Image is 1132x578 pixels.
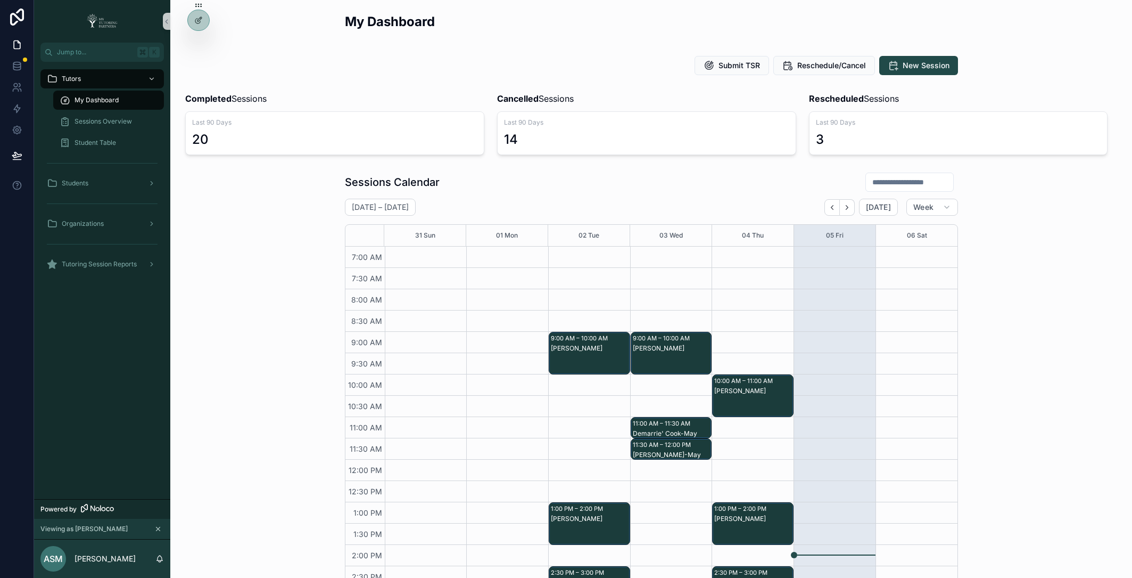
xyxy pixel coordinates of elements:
[44,552,63,565] span: ASM
[718,60,760,71] span: Submit TSR
[631,439,712,459] div: 11:30 AM – 12:00 PM[PERSON_NAME]-May
[840,199,855,216] button: Next
[351,508,385,517] span: 1:00 PM
[903,60,949,71] span: New Session
[351,530,385,539] span: 1:30 PM
[866,202,891,212] span: [DATE]
[579,225,599,246] div: 02 Tue
[504,131,518,148] div: 14
[349,253,385,262] span: 7:00 AM
[713,375,793,417] div: 10:00 AM – 11:00 AM[PERSON_NAME]
[53,133,164,152] a: Student Table
[713,503,793,544] div: 1:00 PM – 2:00 PM[PERSON_NAME]
[352,202,409,213] h2: [DATE] – [DATE]
[57,48,133,56] span: Jump to...
[345,402,385,411] span: 10:30 AM
[40,525,128,533] span: Viewing as [PERSON_NAME]
[75,553,136,564] p: [PERSON_NAME]
[773,56,875,75] button: Reschedule/Cancel
[345,13,435,30] h2: My Dashboard
[551,333,610,344] div: 9:00 AM – 10:00 AM
[714,567,770,578] div: 2:30 PM – 3:00 PM
[913,202,933,212] span: Week
[695,56,769,75] button: Submit TSR
[551,344,629,353] div: [PERSON_NAME]
[906,199,957,216] button: Week
[809,92,899,105] span: Sessions
[551,567,607,578] div: 2:30 PM – 3:00 PM
[349,295,385,304] span: 8:00 AM
[150,48,159,56] span: K
[349,551,385,560] span: 2:00 PM
[659,225,683,246] button: 03 Wed
[714,503,769,514] div: 1:00 PM – 2:00 PM
[62,219,104,228] span: Organizations
[346,466,385,475] span: 12:00 PM
[345,175,440,190] h1: Sessions Calendar
[859,199,898,216] button: [DATE]
[809,93,864,104] strong: Rescheduled
[349,274,385,283] span: 7:30 AM
[185,93,232,104] strong: Completed
[40,505,77,514] span: Powered by
[551,515,629,523] div: [PERSON_NAME]
[84,13,121,30] img: App logo
[40,69,164,88] a: Tutors
[62,260,137,268] span: Tutoring Session Reports
[345,380,385,389] span: 10:00 AM
[192,118,477,127] span: Last 90 Days
[633,418,693,429] div: 11:00 AM – 11:30 AM
[633,429,711,438] div: Demarrie' Cook-May
[714,387,792,395] div: [PERSON_NAME]
[551,503,606,514] div: 1:00 PM – 2:00 PM
[40,255,164,274] a: Tutoring Session Reports
[192,131,209,148] div: 20
[75,117,132,126] span: Sessions Overview
[347,423,385,432] span: 11:00 AM
[62,75,81,83] span: Tutors
[349,338,385,347] span: 9:00 AM
[633,439,693,450] div: 11:30 AM – 12:00 PM
[631,418,712,438] div: 11:00 AM – 11:30 AMDemarrie' Cook-May
[824,199,840,216] button: Back
[816,131,824,148] div: 3
[497,92,574,105] span: Sessions
[633,344,711,353] div: [PERSON_NAME]
[40,214,164,233] a: Organizations
[797,60,866,71] span: Reschedule/Cancel
[349,359,385,368] span: 9:30 AM
[415,225,435,246] button: 31 Sun
[349,316,385,325] span: 8:30 AM
[816,118,1101,127] span: Last 90 Days
[185,92,267,105] span: Sessions
[40,43,164,62] button: Jump to...K
[75,96,119,104] span: My Dashboard
[504,118,789,127] span: Last 90 Days
[826,225,844,246] button: 05 Fri
[40,174,164,193] a: Students
[53,112,164,131] a: Sessions Overview
[497,93,539,104] strong: Cancelled
[549,503,630,544] div: 1:00 PM – 2:00 PM[PERSON_NAME]
[714,515,792,523] div: [PERSON_NAME]
[346,487,385,496] span: 12:30 PM
[631,332,712,374] div: 9:00 AM – 10:00 AM[PERSON_NAME]
[53,91,164,110] a: My Dashboard
[496,225,518,246] button: 01 Mon
[633,333,692,344] div: 9:00 AM – 10:00 AM
[633,451,711,459] div: [PERSON_NAME]-May
[347,444,385,453] span: 11:30 AM
[34,62,170,288] div: scrollable content
[742,225,764,246] button: 04 Thu
[879,56,958,75] button: New Session
[62,179,88,188] span: Students
[907,225,927,246] button: 06 Sat
[714,376,775,386] div: 10:00 AM – 11:00 AM
[34,499,170,519] a: Powered by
